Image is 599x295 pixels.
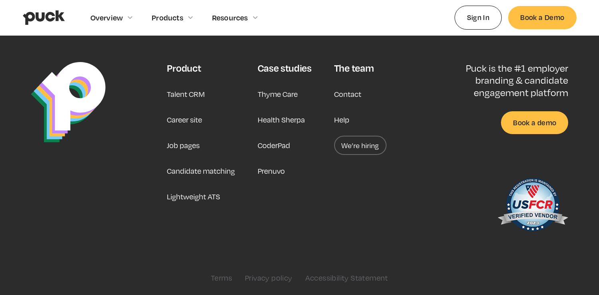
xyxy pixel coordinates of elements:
[167,110,202,129] a: Career site
[167,62,201,74] div: Product
[167,187,220,206] a: Lightweight ATS
[31,62,106,142] img: Puck Logo
[258,161,285,181] a: Prenuvo
[167,136,200,155] a: Job pages
[497,174,568,238] img: US Federal Contractor Registration System for Award Management Verified Vendor Seal
[501,111,568,134] a: Book a demo
[440,62,568,98] p: Puck is the #1 employer branding & candidate engagement platform
[245,273,292,282] a: Privacy policy
[258,110,305,129] a: Health Sherpa
[152,13,183,22] div: Products
[334,136,387,155] a: We’re hiring
[258,62,312,74] div: Case studies
[508,6,576,29] a: Book a Demo
[167,84,205,104] a: Talent CRM
[334,62,374,74] div: The team
[305,273,388,282] a: Accessibility Statement
[258,84,298,104] a: Thyme Care
[334,110,349,129] a: Help
[334,84,361,104] a: Contact
[212,13,248,22] div: Resources
[211,273,232,282] a: Terms
[258,136,290,155] a: CoderPad
[167,161,235,181] a: Candidate matching
[455,6,502,29] a: Sign In
[90,13,123,22] div: Overview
